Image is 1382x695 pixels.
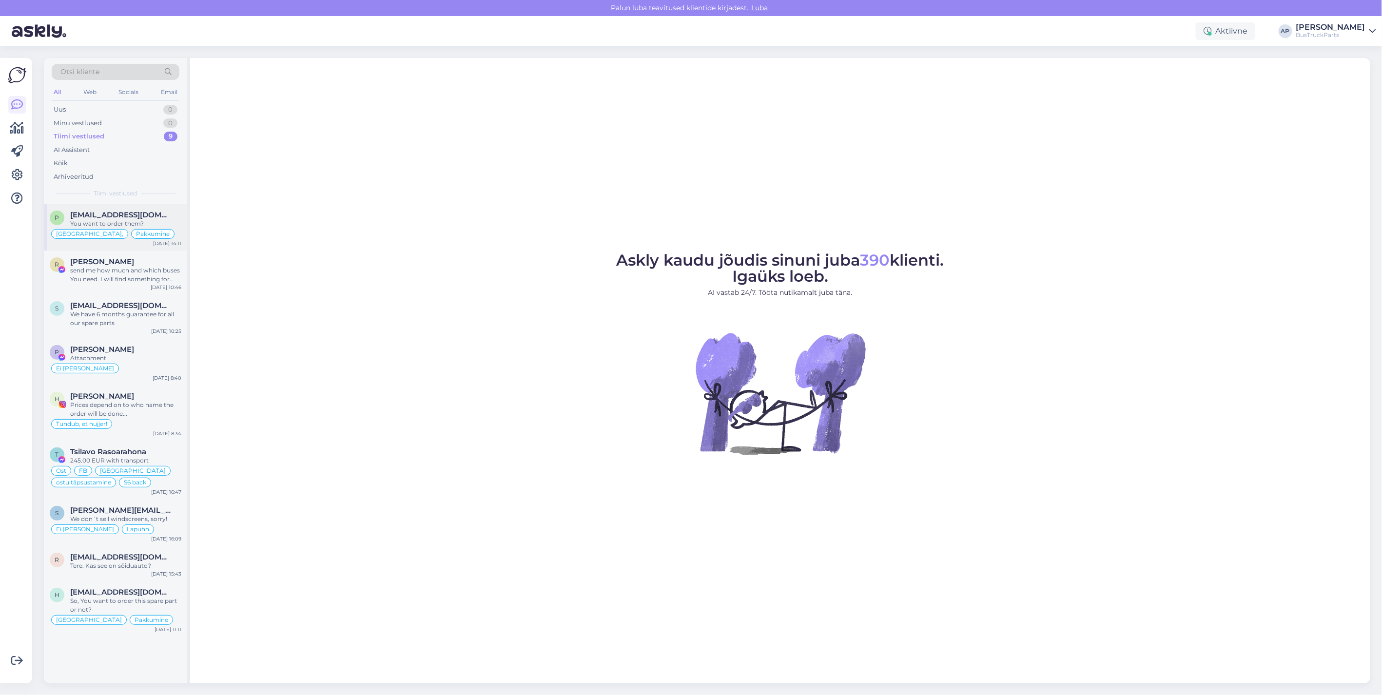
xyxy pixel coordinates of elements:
[70,219,181,228] div: You want to order them?
[159,86,179,98] div: Email
[55,348,59,356] span: P
[70,561,181,570] div: Tere. Kas see on sõiduauto?
[163,105,177,115] div: 0
[135,617,168,623] span: Pakkumine
[1296,23,1365,31] div: [PERSON_NAME]
[70,310,181,328] div: We have 6 months guarantee for all our spare parts
[56,366,114,371] span: Ei [PERSON_NAME]
[52,86,63,98] div: All
[56,451,59,458] span: T
[70,447,146,456] span: Tsilavo Rasoarahona
[70,506,172,515] span: sameera.tminternational@gmail.com
[1279,24,1292,38] div: AP
[56,468,66,474] span: Ost
[693,306,868,481] img: No Chat active
[153,374,181,382] div: [DATE] 8:40
[56,509,59,517] span: s
[55,214,59,221] span: p
[70,588,172,597] span: Hd45@hotmail.es
[55,591,59,598] span: H
[617,288,944,298] p: AI vastab 24/7. Tööta nutikamalt juba täna.
[70,257,134,266] span: Roman Skatskov
[56,617,122,623] span: [GEOGRAPHIC_DATA]
[70,553,172,561] span: Rippelainen@gmail.com
[1296,31,1365,39] div: BusTruckParts
[1196,22,1255,40] div: Aktiivne
[151,570,181,578] div: [DATE] 15:43
[81,86,98,98] div: Web
[155,626,181,633] div: [DATE] 11:11
[70,456,181,465] div: 245.00 EUR with transport
[55,261,59,268] span: R
[54,105,66,115] div: Uus
[70,515,181,523] div: We don´t sell windscreens, sorry!
[70,597,181,614] div: So, You want to order this spare part or not?
[54,172,94,182] div: Arhiveeritud
[117,86,140,98] div: Socials
[151,284,181,291] div: [DATE] 10:46
[60,67,99,77] span: Otsi kliente
[617,251,944,286] span: Askly kaudu jõudis sinuni juba klienti. Igaüks loeb.
[151,488,181,496] div: [DATE] 16:47
[79,468,87,474] span: FB
[1296,23,1376,39] a: [PERSON_NAME]BusTruckParts
[100,468,166,474] span: [GEOGRAPHIC_DATA]
[70,301,172,310] span: szymonrafa134@gmail.com
[56,421,107,427] span: Tundub, et hujjer!
[70,392,134,401] span: Hasanen amjed - حسنين أمجد
[54,118,102,128] div: Minu vestlused
[127,526,149,532] span: Lapuhh
[54,145,90,155] div: AI Assistent
[8,66,26,84] img: Askly Logo
[124,480,146,485] span: S6 back
[164,132,177,141] div: 9
[56,480,111,485] span: ostu täpsustamine
[94,189,137,198] span: Tiimi vestlused
[136,231,170,237] span: Pakkumine
[70,266,181,284] div: send me how much and which buses You need. I will find something for You
[860,251,890,270] span: 390
[56,305,59,312] span: s
[151,535,181,542] div: [DATE] 16:09
[55,556,59,563] span: R
[163,118,177,128] div: 0
[153,430,181,437] div: [DATE] 8:34
[54,158,68,168] div: Kõik
[55,395,59,403] span: H
[70,401,181,418] div: Prices depend on to who name the order will be done...
[153,240,181,247] div: [DATE] 14:11
[151,328,181,335] div: [DATE] 10:25
[749,3,771,12] span: Luba
[70,211,172,219] span: prestenergy@gmail.com
[70,354,181,363] div: Attachment
[56,526,114,532] span: Ei [PERSON_NAME]
[54,132,104,141] div: Tiimi vestlused
[70,345,134,354] span: Peter Franzén
[56,231,123,237] span: [GEOGRAPHIC_DATA],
